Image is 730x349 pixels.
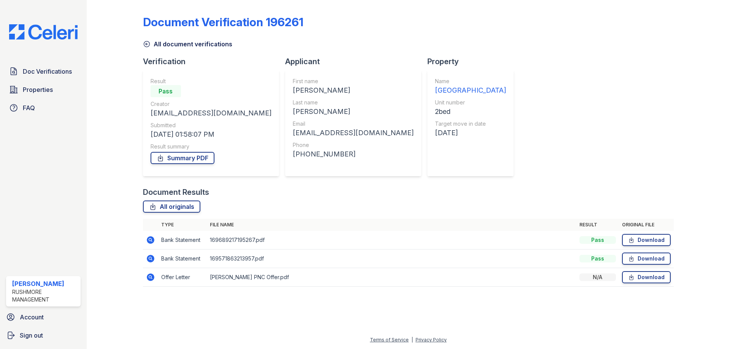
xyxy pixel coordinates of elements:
div: Last name [293,99,414,106]
td: 169689217195267.pdf [207,231,576,250]
div: Result [151,77,271,85]
div: Pass [579,236,616,244]
a: Terms of Service [370,337,409,343]
div: N/A [579,273,616,281]
a: Summary PDF [151,152,214,164]
div: Target move in date [435,120,506,128]
div: Creator [151,100,271,108]
td: Bank Statement [158,250,207,268]
div: [EMAIL_ADDRESS][DOMAIN_NAME] [151,108,271,118]
td: 169571863213957.pdf [207,250,576,268]
a: FAQ [6,100,81,115]
div: [PHONE_NUMBER] [293,149,414,159]
a: Download [622,271,671,283]
div: Rushmore Management [12,288,78,303]
div: Email [293,120,414,128]
div: Name [435,77,506,85]
div: [PERSON_NAME] [12,279,78,288]
div: Pass [579,255,616,262]
div: [EMAIL_ADDRESS][DOMAIN_NAME] [293,128,414,138]
a: Doc Verifications [6,64,81,79]
span: Properties [23,85,53,94]
div: Pass [151,85,181,97]
a: Privacy Policy [416,337,447,343]
div: Result summary [151,143,271,150]
span: Account [20,313,44,322]
th: Type [158,219,207,231]
span: Sign out [20,331,43,340]
div: Verification [143,56,285,67]
a: All originals [143,201,200,213]
td: Bank Statement [158,231,207,250]
div: Applicant [285,56,427,67]
a: Account [3,310,84,325]
div: [GEOGRAPHIC_DATA] [435,85,506,96]
div: Document Results [143,187,209,197]
th: Original file [619,219,674,231]
div: Submitted [151,122,271,129]
a: Name [GEOGRAPHIC_DATA] [435,77,506,96]
img: CE_Logo_Blue-a8612792a0a2168367f1c8372b55b34899dd931a85d93a1a3d3e32e68fde9ad4.png [3,24,84,39]
a: Download [622,234,671,246]
span: FAQ [23,103,35,112]
th: File name [207,219,576,231]
div: First name [293,77,414,85]
div: [DATE] 01:58:07 PM [151,129,271,140]
a: All document verifications [143,39,232,49]
div: [PERSON_NAME] [293,85,414,96]
div: 2bed [435,106,506,117]
td: Offer Letter [158,268,207,287]
div: | [411,337,413,343]
th: Result [576,219,619,231]
div: Document Verification 196261 [143,15,303,29]
div: Property [427,56,520,67]
div: [PERSON_NAME] [293,106,414,117]
div: Unit number [435,99,506,106]
div: [DATE] [435,128,506,138]
td: [PERSON_NAME] PNC Offer.pdf [207,268,576,287]
a: Download [622,253,671,265]
a: Properties [6,82,81,97]
a: Sign out [3,328,84,343]
span: Doc Verifications [23,67,72,76]
div: Phone [293,141,414,149]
